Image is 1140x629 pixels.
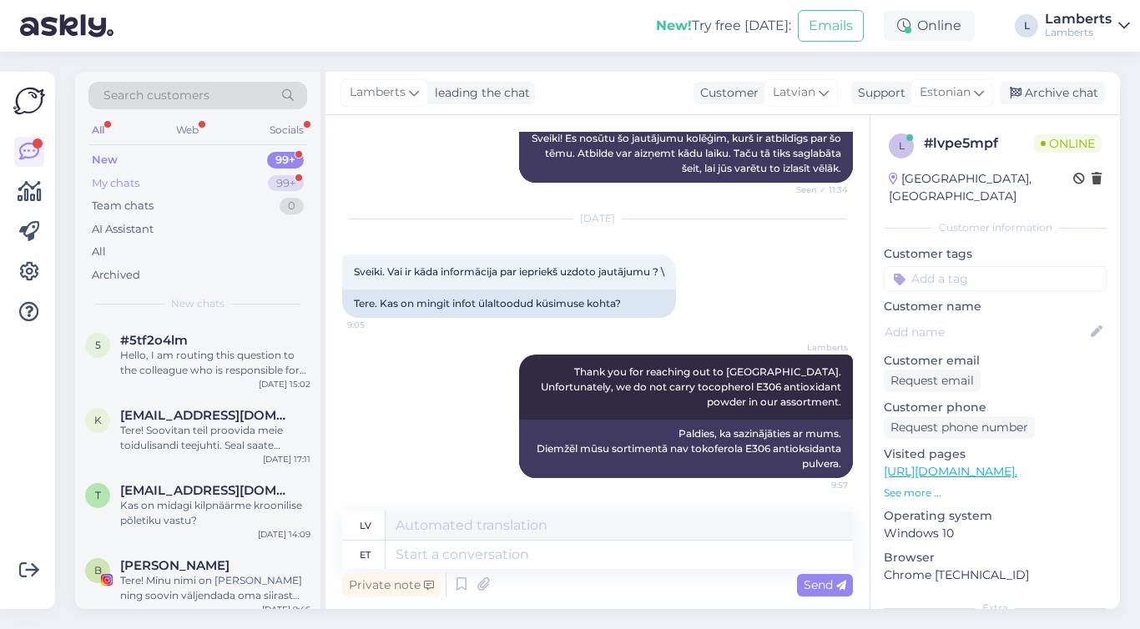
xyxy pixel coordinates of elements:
span: B [94,564,102,576]
div: All [92,244,106,260]
div: Archive chat [1000,82,1105,104]
span: Sveiki. Vai ir kāda informācija par iepriekš uzdoto jautājumu ? \ [354,265,664,278]
input: Add a tag [884,266,1107,291]
div: [DATE] 14:09 [258,528,310,541]
a: [URL][DOMAIN_NAME]. [884,464,1017,479]
p: Windows 10 [884,525,1107,542]
p: Browser [884,549,1107,566]
span: Brigita [120,558,230,573]
div: Extra [884,601,1107,616]
div: Tere! Minu nimi on [PERSON_NAME] ning soovin väljendada oma siirast tunnustust teie toodete kvali... [120,573,310,603]
span: Latvian [773,83,815,102]
div: [GEOGRAPHIC_DATA], [GEOGRAPHIC_DATA] [889,170,1073,205]
span: Online [1034,134,1102,153]
a: LambertsLamberts [1045,13,1130,39]
p: Customer tags [884,245,1107,263]
div: # lvpe5mpf [924,133,1034,153]
div: Customer information [884,220,1107,235]
button: Emails [798,10,864,42]
div: et [360,541,371,569]
span: 5 [95,339,101,351]
div: leading the chat [428,84,530,102]
p: Customer name [884,298,1107,315]
span: 9:57 [785,479,848,491]
div: 0 [280,198,304,214]
div: AI Assistant [92,221,154,238]
span: Thank you for reaching out to [GEOGRAPHIC_DATA]. Unfortunately, we do not carry tocopherol E306 a... [541,365,844,408]
div: My chats [92,175,139,192]
b: New! [656,18,692,33]
p: Customer phone [884,399,1107,416]
div: Archived [92,267,140,284]
div: Private note [342,574,441,596]
span: Send [804,577,846,592]
div: 99+ [267,152,304,169]
div: [DATE] 9:46 [262,603,310,616]
p: See more ... [884,486,1107,501]
div: Lamberts [1045,26,1112,39]
span: Seen ✓ 11:34 [785,184,848,196]
div: Online [884,11,975,41]
div: L [1015,14,1038,38]
p: Visited pages [884,445,1107,463]
span: t [95,489,101,501]
span: tiina.pahk@mail.ee [120,483,294,498]
div: Tere! Soovitan teil proovida meie toidulisandi teejuhti. Seal saate personaalseid soovitusi ja su... [120,423,310,453]
p: Chrome [TECHNICAL_ID] [884,566,1107,584]
div: Try free [DATE]: [656,16,791,36]
div: Customer [694,84,759,102]
div: All [88,119,108,141]
span: #5tf2o4lm [120,333,188,348]
div: 99+ [268,175,304,192]
span: Search customers [103,87,209,104]
span: Lamberts [350,83,406,102]
div: lv [360,511,371,540]
input: Add name [885,323,1087,341]
div: Support [851,84,905,102]
span: Estonian [920,83,971,102]
span: k [94,414,102,426]
div: Hello, I am routing this question to the colleague who is responsible for this topic. The reply m... [120,348,310,378]
div: Lamberts [1045,13,1112,26]
div: [DATE] [342,211,853,226]
img: Askly Logo [13,85,45,117]
span: Lamberts [785,341,848,354]
div: New [92,152,118,169]
div: Kas on midagi kilpnäärme kroonilise põletiku vastu? [120,498,310,528]
span: 9:05 [347,319,410,331]
div: Team chats [92,198,154,214]
span: New chats [171,296,224,311]
div: Web [173,119,202,141]
div: Paldies, ka sazinājāties ar mums. Diemžēl mūsu sortimentā nav tokoferola E306 antioksidanta pulvera. [519,420,853,478]
span: l [899,139,905,152]
div: Socials [266,119,307,141]
div: [DATE] 15:02 [259,378,310,390]
p: Operating system [884,507,1107,525]
div: Request email [884,370,981,392]
div: Request phone number [884,416,1035,439]
p: Customer email [884,352,1107,370]
div: Sveiki! Es nosūtu šo jautājumu kolēģim, kurš ir atbildīgs par šo tēmu. Atbilde var aizņemt kādu l... [519,124,853,183]
div: Tere. Kas on mingit infot ülaltoodud küsimuse kohta? [342,289,676,318]
span: kai@lambertseesti.ee [120,408,294,423]
div: [DATE] 17:11 [263,453,310,465]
